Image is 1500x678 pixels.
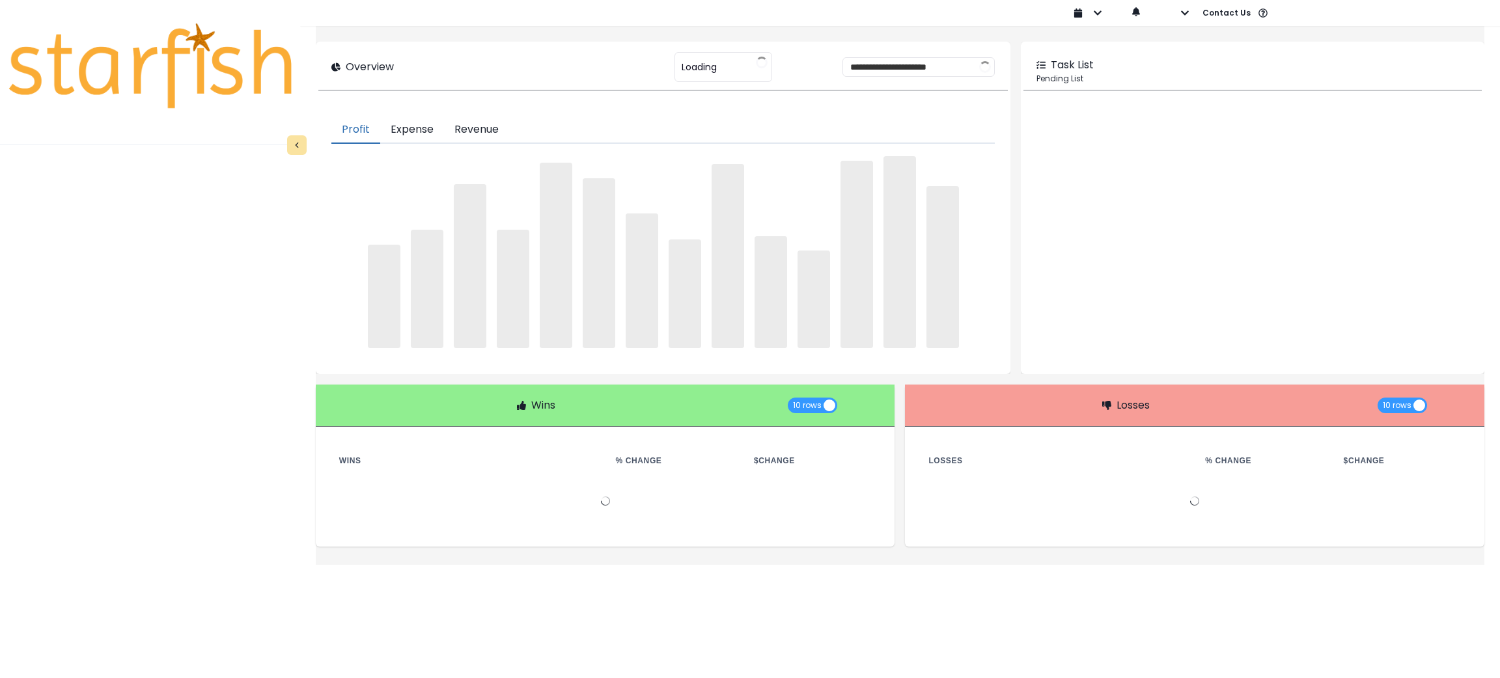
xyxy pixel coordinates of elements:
[497,230,529,349] span: ‌
[531,398,555,413] p: Wins
[605,453,743,468] th: % Change
[682,53,717,81] span: Loading
[540,163,572,349] span: ‌
[1051,57,1094,73] p: Task List
[1333,453,1471,468] th: $ Change
[444,116,509,144] button: Revenue
[755,236,787,349] span: ‌
[793,398,822,413] span: 10 rows
[331,116,380,144] button: Profit
[1117,398,1150,413] p: Losses
[1036,73,1469,85] p: Pending List
[583,178,615,348] span: ‌
[626,213,658,348] span: ‌
[883,156,916,348] span: ‌
[840,161,873,348] span: ‌
[1383,398,1411,413] span: 10 rows
[368,245,400,348] span: ‌
[743,453,882,468] th: $ Change
[669,239,701,349] span: ‌
[918,453,1195,468] th: Losses
[926,186,959,348] span: ‌
[380,116,444,144] button: Expense
[329,453,605,468] th: Wins
[712,164,744,348] span: ‌
[346,59,394,75] p: Overview
[454,184,486,348] span: ‌
[411,230,443,349] span: ‌
[1195,453,1333,468] th: % Change
[798,251,830,348] span: ‌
